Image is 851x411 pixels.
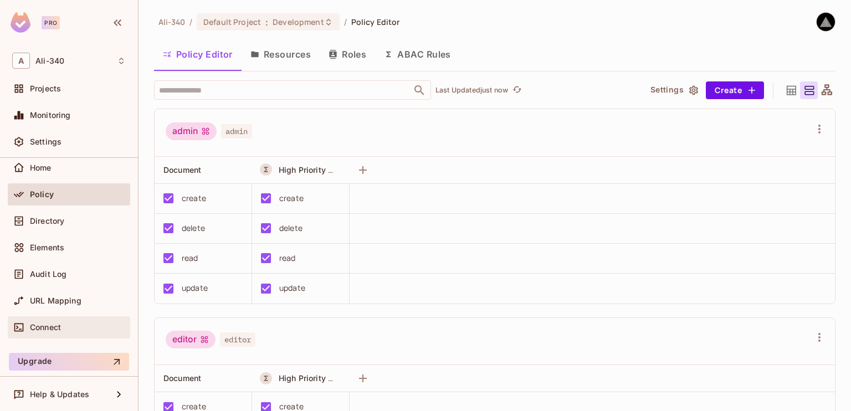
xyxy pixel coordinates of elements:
[30,270,66,279] span: Audit Log
[182,252,198,264] div: read
[182,282,208,294] div: update
[279,192,304,204] div: create
[166,331,216,348] div: editor
[279,252,296,264] div: read
[182,222,205,234] div: delete
[154,40,242,68] button: Policy Editor
[279,373,367,383] span: High Priority Classified
[260,163,272,176] button: A Resource Set is a dynamically conditioned resource, defined by real-time criteria.
[30,390,89,399] span: Help & Updates
[9,353,129,371] button: Upgrade
[30,111,71,120] span: Monitoring
[279,282,305,294] div: update
[435,86,508,95] p: Last Updated just now
[30,217,64,225] span: Directory
[508,84,524,97] span: Click to refresh data
[512,85,522,96] span: refresh
[242,40,320,68] button: Resources
[351,17,400,27] span: Policy Editor
[35,56,64,65] span: Workspace: Ali-340
[203,17,261,27] span: Default Project
[646,81,701,99] button: Settings
[42,16,60,29] div: Pro
[412,83,427,98] button: Open
[510,84,524,97] button: refresh
[163,165,201,174] span: Document
[158,17,185,27] span: the active workspace
[320,40,375,68] button: Roles
[221,124,252,138] span: admin
[817,13,835,31] img: Ali Hussein
[279,165,367,175] span: High Priority Classified
[166,122,217,140] div: admin
[163,373,201,383] span: Document
[30,296,81,305] span: URL Mapping
[30,84,61,93] span: Projects
[189,17,192,27] li: /
[273,17,324,27] span: Development
[265,18,269,27] span: :
[182,192,206,204] div: create
[279,222,303,234] div: delete
[706,81,764,99] button: Create
[260,372,272,384] button: A Resource Set is a dynamically conditioned resource, defined by real-time criteria.
[30,163,52,172] span: Home
[344,17,347,27] li: /
[11,12,30,33] img: SReyMgAAAABJRU5ErkJggg==
[30,137,61,146] span: Settings
[30,323,61,332] span: Connect
[12,53,30,69] span: A
[30,190,54,199] span: Policy
[220,332,255,347] span: editor
[375,40,460,68] button: ABAC Rules
[30,243,64,252] span: Elements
